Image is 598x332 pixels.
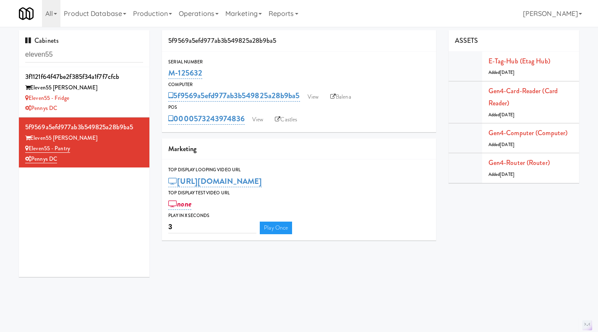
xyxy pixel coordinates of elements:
[25,47,143,63] input: Search cabinets
[271,113,301,126] a: Castles
[25,144,70,153] a: Eleven55 - Pantry
[168,166,430,174] div: Top Display Looping Video Url
[488,112,514,118] span: Added
[25,133,143,144] div: Eleven55 [PERSON_NAME]
[19,118,149,167] li: 5f9569a5efd977ab3b549825a28b9ba5Eleven55 [PERSON_NAME] Eleven55 - PantryPennys DC
[488,141,514,148] span: Added
[25,36,59,45] span: Cabinets
[488,86,558,108] a: Gen4-card-reader (Card Reader)
[168,113,245,125] a: 0000573243974836
[500,112,514,118] span: [DATE]
[488,171,514,178] span: Added
[25,121,143,133] div: 5f9569a5efd977ab3b549825a28b9ba5
[248,113,267,126] a: View
[488,158,550,167] a: Gen4-router (Router)
[488,69,514,76] span: Added
[455,36,478,45] span: ASSETS
[25,94,69,102] a: Eleven55 - Fridge
[168,189,430,197] div: Top Display Test Video Url
[500,141,514,148] span: [DATE]
[260,222,292,234] a: Play Once
[168,67,202,79] a: M-125632
[25,155,57,163] a: Pennys DC
[303,91,323,103] a: View
[19,6,34,21] img: Micromart
[168,103,430,112] div: POS
[326,91,355,103] a: Balena
[488,56,550,66] a: E-tag-hub (Etag Hub)
[500,69,514,76] span: [DATE]
[488,128,567,138] a: Gen4-computer (Computer)
[168,90,300,102] a: 5f9569a5efd977ab3b549825a28b9ba5
[168,58,430,66] div: Serial Number
[168,81,430,89] div: Computer
[162,30,436,52] div: 5f9569a5efd977ab3b549825a28b9ba5
[168,198,191,210] a: none
[25,71,143,83] div: 3f1121f64f47be2f385f34a1f7f7cfcb
[168,144,196,154] span: Marketing
[168,212,430,220] div: Play in X seconds
[25,104,57,112] a: Pennys DC
[168,175,262,187] a: [URL][DOMAIN_NAME]
[19,67,149,118] li: 3f1121f64f47be2f385f34a1f7f7cfcbEleven55 [PERSON_NAME] Eleven55 - FridgePennys DC
[25,83,143,93] div: Eleven55 [PERSON_NAME]
[500,171,514,178] span: [DATE]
